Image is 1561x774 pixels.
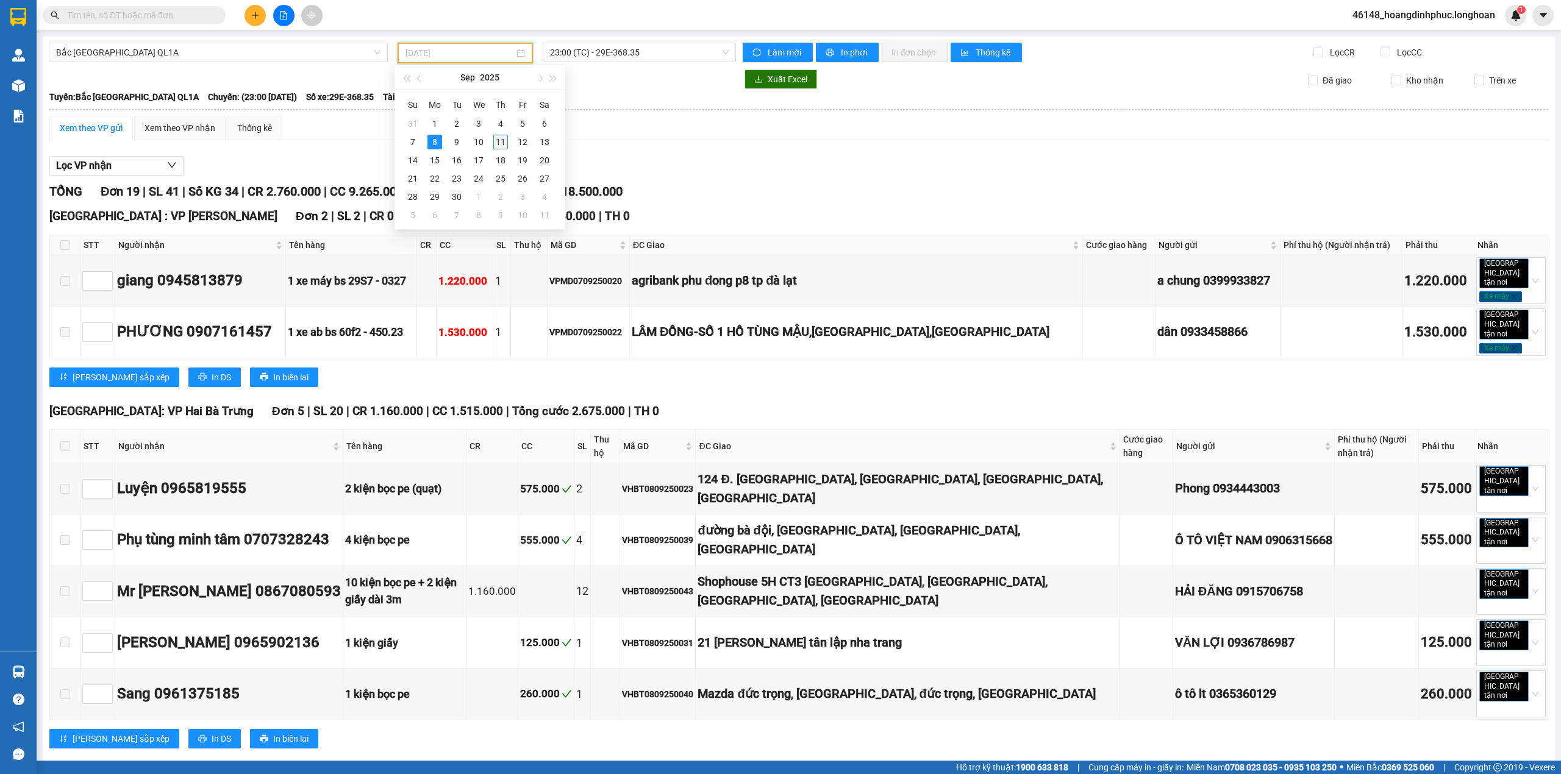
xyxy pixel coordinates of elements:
[167,160,177,170] span: down
[10,8,26,26] img: logo-vxr
[449,153,464,168] div: 16
[446,206,468,224] td: 2025-10-07
[446,95,468,115] th: Tu
[490,206,512,224] td: 2025-10-09
[620,669,696,720] td: VHBT0809250040
[286,235,418,255] th: Tên hàng
[490,133,512,151] td: 2025-09-11
[288,324,415,341] div: 1 xe ab bs 60f2 - 450.23
[182,184,185,199] span: |
[345,480,464,497] div: 2 kiện bọc pe (quạt)
[1402,235,1474,255] th: Phải thu
[402,95,424,115] th: Su
[1477,439,1545,453] div: Nhãn
[745,69,817,89] button: downloadXuất Excel
[549,325,627,339] div: VPMD0709250022
[515,190,530,204] div: 3
[468,169,490,188] td: 2025-09-24
[468,133,490,151] td: 2025-09-10
[438,324,491,341] div: 1.530.000
[1120,430,1173,463] th: Cước giao hàng
[826,48,836,58] span: printer
[698,633,1118,652] div: 21 [PERSON_NAME] tân lập nha trang
[426,404,429,418] span: |
[198,734,207,744] span: printer
[405,116,420,131] div: 31
[427,135,442,149] div: 8
[622,533,693,547] div: VHBT0809250039
[634,404,659,418] span: TH 0
[331,209,334,223] span: |
[549,274,627,288] div: VPMD0709250020
[622,636,693,650] div: VHBT0809250031
[363,209,366,223] span: |
[424,169,446,188] td: 2025-09-22
[512,115,534,133] td: 2025-09-05
[620,566,696,617] td: VHBT0809250043
[402,133,424,151] td: 2025-09-07
[405,153,420,168] div: 14
[537,153,552,168] div: 20
[1335,430,1419,463] th: Phí thu hộ (Người nhận trả)
[768,73,807,86] span: Xuất Excel
[576,480,588,497] div: 2
[405,171,420,186] div: 21
[1479,466,1529,496] span: [GEOGRAPHIC_DATA] tận nơi
[468,583,516,600] div: 1.160.000
[49,367,179,387] button: sort-ascending[PERSON_NAME] sắp xếp
[449,190,464,204] div: 30
[1175,479,1332,498] div: Phong 0934443003
[1325,46,1357,59] span: Lọc CR
[1479,620,1529,650] span: [GEOGRAPHIC_DATA] tận nơi
[405,208,420,222] div: 5
[1421,684,1472,705] div: 260.000
[49,184,82,199] span: TỔNG
[471,153,486,168] div: 17
[515,171,530,186] div: 26
[424,188,446,206] td: 2025-09-29
[1509,488,1515,494] span: close
[446,169,468,188] td: 2025-09-23
[471,171,486,186] div: 24
[562,637,572,648] span: check
[466,430,518,463] th: CR
[306,90,374,104] span: Số xe: 29E-368.35
[1509,331,1515,337] span: close
[520,532,572,549] div: 555.000
[1510,10,1521,21] img: icon-new-feature
[424,95,446,115] th: Mo
[628,404,631,418] span: |
[537,135,552,149] div: 13
[337,209,360,223] span: SL 2
[518,430,574,463] th: CC
[591,430,621,463] th: Thu hộ
[1477,238,1545,252] div: Nhãn
[143,184,146,199] span: |
[633,238,1070,252] span: ĐC Giao
[188,729,241,748] button: printerIn DS
[402,115,424,133] td: 2025-08-31
[537,116,552,131] div: 6
[1517,5,1526,14] sup: 1
[402,206,424,224] td: 2025-10-05
[534,95,555,115] th: Sa
[449,135,464,149] div: 9
[1175,633,1332,652] div: VĂN LỢI 0936786987
[576,634,588,652] div: 1
[622,482,693,495] div: VHBT0809250023
[551,238,617,252] span: Mã GD
[427,171,442,186] div: 22
[1175,531,1332,550] div: Ô TÔ VIỆT NAM 0906315668
[250,367,318,387] button: printerIn biên lai
[245,5,266,26] button: plus
[1419,430,1474,463] th: Phải thu
[273,732,309,745] span: In biên lai
[1509,280,1515,286] span: close
[188,367,241,387] button: printerIn DS
[752,48,763,58] span: sync
[59,372,68,382] span: sort-ascending
[1401,74,1448,87] span: Kho nhận
[446,133,468,151] td: 2025-09-09
[1479,569,1529,599] span: [GEOGRAPHIC_DATA] tận nơi
[1479,258,1529,288] span: [GEOGRAPHIC_DATA] tận nơi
